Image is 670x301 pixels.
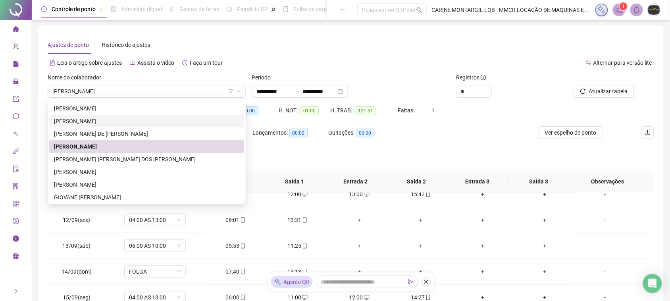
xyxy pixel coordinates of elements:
[620,2,628,10] sup: 1
[239,217,246,223] span: mobile
[13,40,19,56] span: user-add
[289,129,308,137] span: 00:00
[264,171,325,193] th: Saída 1
[203,171,264,193] th: Entrada 1
[177,106,228,115] div: HE 2:
[129,214,181,226] span: 04:00 AS 13:00
[137,60,174,66] span: Assista o vídeo
[273,267,322,276] div: 13:13
[13,57,19,73] span: file
[77,106,95,115] span: 09:51
[182,60,188,66] span: history
[189,106,208,115] span: 05:33
[397,267,446,276] div: +
[13,197,19,213] span: qrcode
[582,267,629,276] div: -
[211,216,260,224] div: 06:01
[129,266,181,278] span: FOLGA
[62,243,90,249] span: 13/09(sáb)
[575,177,640,186] span: Observações
[301,217,308,223] span: mobile
[416,7,422,13] span: search
[169,6,175,12] span: sun
[239,243,246,249] span: mobile
[13,162,19,178] span: audit
[211,190,260,199] div: 05:54
[538,126,603,139] button: Ver espelho de ponto
[586,60,591,66] span: swap
[355,106,376,115] span: 121:51
[52,85,241,97] span: EDUARDO SAMPAIO EVANGELISTA
[545,128,596,137] span: Ver espelho de ponto
[424,279,429,285] span: close
[271,7,276,12] span: pushpin
[63,217,90,223] span: 12/09(sex)
[458,241,508,250] div: +
[62,268,92,275] span: 14/09(dom)
[520,241,569,250] div: +
[293,88,300,95] span: swap-right
[57,60,122,66] span: Leia o artigo sobre ajustes
[520,190,569,199] div: +
[633,6,640,14] span: bell
[293,6,344,12] span: Folha de pagamento
[89,129,107,137] span: 09:51
[239,269,246,274] span: mobile
[48,128,139,137] div: Banco de horas:
[301,269,308,274] span: mobile
[48,171,104,193] th: Data
[431,6,591,14] span: CARINE MONTARGIL LOB - MMCR LOCAÇÃO DE MAQUINAS E EQUIPAMENTOS E TRANSPORTES LTDA.
[211,241,260,250] div: 05:53
[447,171,508,193] th: Entrada 3
[13,232,19,248] span: info-circle
[335,267,384,276] div: +
[593,60,652,66] span: Alternar para versão lite
[13,75,19,91] span: lock
[130,60,135,66] span: youtube
[569,171,647,193] th: Observações
[13,249,19,265] span: gift
[139,106,157,115] span: 17:07
[127,106,177,115] div: HE 1:
[102,42,150,48] span: Histórico de ajustes
[283,6,289,12] span: book
[580,89,586,94] span: reload
[356,129,375,137] span: 00:00
[190,60,223,66] span: Faça um tour
[397,241,446,250] div: +
[228,106,279,115] div: HE 3:
[301,295,308,300] span: desktop
[48,73,106,82] label: Nome do colaborador
[397,216,446,224] div: +
[520,216,569,224] div: +
[458,216,508,224] div: +
[301,191,308,197] span: desktop
[129,188,181,200] span: 05:00 AS 14:00
[329,128,404,137] div: Quitações:
[273,190,322,199] div: 12:00
[50,60,55,66] span: file-text
[301,243,308,249] span: mobile
[13,145,19,160] span: api
[293,88,300,95] span: to
[121,6,162,12] span: Admissão digital
[239,295,246,300] span: mobile
[458,267,508,276] div: +
[63,191,90,197] span: 11/09(qui)
[13,110,19,125] span: sync
[582,241,629,250] div: -
[325,171,386,193] th: Entrada 2
[273,216,322,224] div: 13:31
[335,190,384,199] div: 13:00
[227,6,232,12] span: dashboard
[335,241,384,250] div: +
[431,107,435,114] span: 1
[425,295,431,300] span: mobile
[279,106,330,115] div: H. NOT.:
[508,171,569,193] th: Saída 3
[239,191,246,197] span: mobile
[582,216,629,224] div: -
[203,129,222,137] span: 00:00
[252,73,276,82] label: Período
[425,191,431,197] span: mobile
